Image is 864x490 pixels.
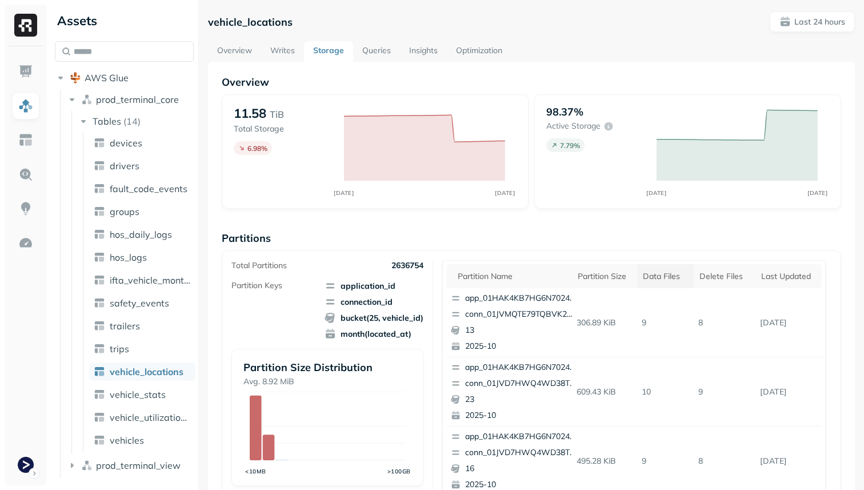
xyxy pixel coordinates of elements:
a: Optimization [447,41,511,62]
span: hos_logs [110,252,147,263]
a: drivers [89,157,195,175]
img: namespace [81,94,93,105]
img: table [94,320,105,332]
img: table [94,160,105,172]
div: Partition name [458,271,566,282]
p: 9 [637,451,694,471]
button: Tables(14) [78,112,195,130]
img: root [70,72,81,83]
div: Last updated [761,271,816,282]
p: 7.79 % [560,141,580,150]
button: AWS Glue [55,69,194,87]
tspan: [DATE] [334,189,354,196]
p: 13 [465,325,576,336]
img: Terminal [18,457,34,473]
p: 9 [694,382,755,402]
p: ( 14 ) [123,115,141,127]
p: Oct 6, 2025 [755,382,822,402]
a: vehicles [89,431,195,449]
div: Assets [55,11,194,30]
a: fault_code_events [89,180,195,198]
span: vehicle_stats [110,389,166,400]
p: 2025-10 [465,341,576,352]
span: hos_daily_logs [110,229,172,240]
p: 98.37% [546,105,583,118]
span: vehicle_utilization_day [110,412,191,423]
a: Storage [304,41,353,62]
a: hos_daily_logs [89,225,195,244]
img: Ryft [14,14,37,37]
a: hos_logs [89,248,195,266]
p: vehicle_locations [208,15,293,29]
p: 23 [465,394,576,405]
img: Asset Explorer [18,133,33,148]
div: Delete Files [699,271,750,282]
p: 16 [465,463,576,475]
p: 11.58 [234,105,266,121]
a: safety_events [89,294,195,312]
div: Data Files [643,271,688,282]
a: Insights [400,41,447,62]
p: Partition Size Distribution [243,361,411,374]
a: trailers [89,317,195,335]
img: Insights [18,201,33,216]
span: vehicles [110,435,144,446]
p: Oct 6, 2025 [755,313,822,333]
p: 2636754 [391,260,423,271]
a: devices [89,134,195,152]
p: Avg. 8.92 MiB [243,376,411,387]
p: Partitions [222,232,841,245]
a: Queries [353,41,400,62]
p: 6.98 % [247,144,267,153]
span: trailers [110,320,140,332]
button: app_01HAK4KB7HG6N7024210G3S8D5conn_01JVMQTE79TQBVK2TTJMDJ4T77132025-10 [446,288,581,357]
p: app_01HAK4KB7HG6N7024210G3S8D5 [465,362,576,373]
p: 8 [694,451,755,471]
a: ifta_vehicle_months [89,271,195,289]
p: 306.89 KiB [572,313,638,333]
img: table [94,343,105,354]
tspan: <10MB [245,468,266,475]
p: 495.28 KiB [572,451,638,471]
tspan: [DATE] [808,189,828,196]
a: Writes [261,41,304,62]
div: Partition size [578,271,632,282]
span: ifta_vehicle_months [110,274,191,286]
img: Optimization [18,236,33,250]
p: 10 [637,382,694,402]
p: Partition Keys [231,280,282,291]
span: trips [110,343,129,354]
span: connection_id [325,296,423,308]
span: safety_events [110,297,169,309]
a: Overview [208,41,261,62]
p: 609.43 KiB [572,382,638,402]
p: 9 [637,313,694,333]
span: AWS Glue [85,72,129,83]
span: groups [110,206,139,217]
span: prod_terminal_view [96,460,181,471]
span: vehicle_locations [110,366,183,377]
img: table [94,297,105,309]
img: table [94,274,105,286]
p: Last 24 hours [794,17,845,27]
p: Active storage [546,121,601,132]
p: Overview [222,75,841,89]
img: table [94,412,105,423]
a: vehicle_stats [89,385,195,404]
p: 8 [694,313,755,333]
img: table [94,137,105,149]
tspan: [DATE] [647,189,667,196]
p: Total Storage [234,124,333,134]
span: drivers [110,160,139,172]
p: Total Partitions [231,260,287,271]
p: 2025-10 [465,410,576,421]
button: app_01HAK4KB7HG6N7024210G3S8D5conn_01JVD7HWQ4WD38TFSKRA8FEG3B232025-10 [446,357,581,426]
img: table [94,183,105,194]
button: prod_terminal_core [66,90,194,109]
img: table [94,435,105,446]
span: month(located_at) [325,328,423,340]
img: Assets [18,98,33,113]
img: table [94,206,105,217]
span: fault_code_events [110,183,187,194]
img: Query Explorer [18,167,33,182]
